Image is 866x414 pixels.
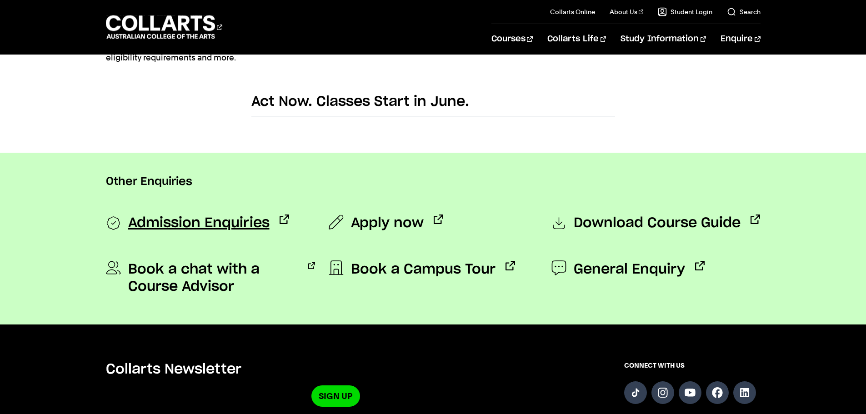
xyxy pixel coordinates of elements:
[106,261,315,295] a: Book a chat with a Course Advisor
[551,214,760,233] a: Download Course Guide
[329,261,515,278] a: Book a Campus Tour
[679,381,701,404] a: Follow us on YouTube
[106,14,222,40] div: Go to homepage
[658,7,712,16] a: Student Login
[574,214,741,233] span: Download Course Guide
[311,385,360,407] a: Sign Up
[106,361,566,378] h5: Collarts Newsletter
[106,175,761,189] p: Other Enquiries
[624,361,761,407] div: Connect with us on social media
[550,7,595,16] a: Collarts Online
[621,24,706,54] a: Study Information
[351,214,424,232] span: Apply now
[551,261,705,278] a: General Enquiry
[721,24,760,54] a: Enquire
[128,214,270,233] span: Admission Enquiries
[574,261,685,278] span: General Enquiry
[624,381,647,404] a: Follow us on TikTok
[733,381,756,404] a: Follow us on LinkedIn
[128,261,298,295] span: Book a chat with a Course Advisor
[547,24,606,54] a: Collarts Life
[351,261,496,278] span: Book a Campus Tour
[624,361,761,370] span: CONNECT WITH US
[491,24,533,54] a: Courses
[651,381,674,404] a: Follow us on Instagram
[610,7,643,16] a: About Us
[727,7,761,16] a: Search
[329,214,443,232] a: Apply now
[106,214,289,233] a: Admission Enquiries
[706,381,729,404] a: Follow us on Facebook
[251,93,615,116] h2: Act Now. Classes Start in June.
